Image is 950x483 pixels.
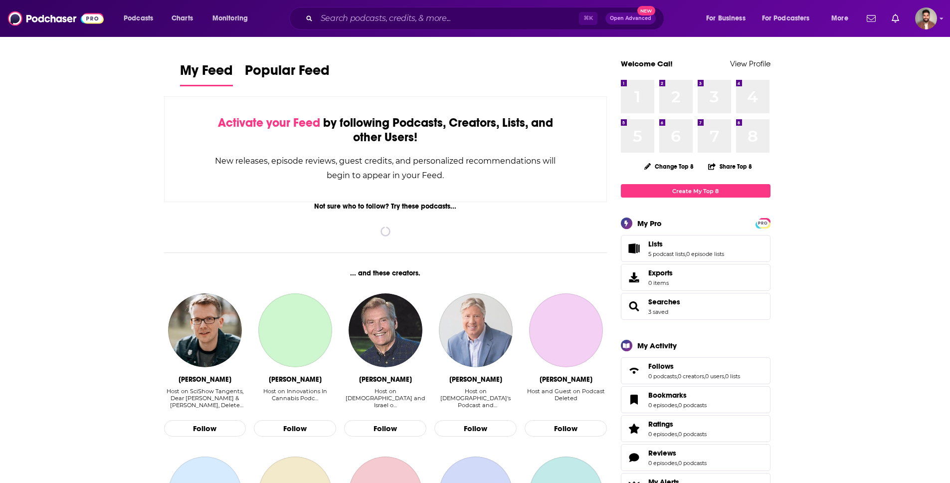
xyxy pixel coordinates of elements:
a: PRO [757,219,769,227]
div: Hank Green [179,375,231,384]
a: 0 users [705,373,724,380]
span: Reviews [621,444,770,471]
div: by following Podcasts, Creators, Lists, and other Users! [214,116,557,145]
button: open menu [205,10,261,26]
input: Search podcasts, credits, & more... [317,10,579,26]
button: Follow [434,420,517,437]
div: Not sure who to follow? Try these podcasts... [164,202,607,211]
span: Exports [624,270,644,284]
span: Exports [648,268,673,277]
a: Searches [648,297,680,306]
span: More [831,11,848,25]
span: Ratings [621,415,770,442]
button: open menu [756,10,824,26]
button: open menu [117,10,166,26]
button: Show profile menu [915,7,937,29]
div: Host on [DEMOGRAPHIC_DATA] and Israel o… [344,388,426,409]
div: Host and Guest on Podcast Deleted [525,388,607,402]
a: Ratings [624,422,644,436]
a: View Profile [730,59,770,68]
span: , [677,402,678,409]
span: Reviews [648,449,676,458]
div: My Activity [637,341,677,350]
span: , [677,460,678,467]
button: Change Top 8 [638,160,700,173]
span: , [677,373,678,380]
span: Follows [621,357,770,384]
img: Hank Green [168,293,242,367]
a: Podchaser - Follow, Share and Rate Podcasts [8,9,104,28]
span: PRO [757,220,769,227]
div: Adrian Rogers [359,375,412,384]
a: Show notifications dropdown [888,10,903,27]
a: 0 podcasts [678,431,707,438]
a: 0 podcasts [678,402,707,409]
span: Monitoring [212,11,248,25]
a: Searches [624,299,644,313]
span: 0 items [648,279,673,286]
a: Reviews [648,449,707,458]
a: Todd Hines [258,293,332,367]
span: , [724,373,725,380]
a: Welcome Cal! [621,59,673,68]
a: My Feed [180,62,233,86]
a: Bookmarks [648,391,707,400]
button: Follow [344,420,426,437]
a: Lists [648,240,724,248]
a: Bookmarks [624,393,644,407]
a: 0 episodes [648,402,677,409]
a: 0 lists [725,373,740,380]
div: Host and Guest on Podcast Deleted [525,388,607,409]
a: 3 saved [648,308,668,315]
span: For Business [706,11,746,25]
span: My Feed [180,62,233,85]
a: 5 podcast lists [648,250,685,257]
span: Open Advanced [610,16,651,21]
div: James Dobson [540,375,592,384]
div: Todd Hines [269,375,322,384]
div: Host on Innovations In Cannabis Podc… [254,388,336,409]
span: Searches [621,293,770,320]
a: 0 podcasts [648,373,677,380]
img: Robert Morris [439,293,513,367]
span: , [704,373,705,380]
a: Follows [648,362,740,371]
a: Reviews [624,451,644,465]
div: Host on SciShow Tangents, Dear [PERSON_NAME] & [PERSON_NAME], Delete This!, ICG Creator Chat, and... [164,388,246,409]
button: open menu [824,10,861,26]
a: 0 episode lists [686,250,724,257]
span: Lists [648,240,663,248]
div: Host on Gateway Church's Podcast and Holy Scriptures and Israel o… [434,388,517,409]
div: Host on Holy Scriptures and Israel o… [344,388,426,409]
span: New [637,6,655,15]
div: My Pro [637,219,662,228]
span: ⌘ K [579,12,597,25]
a: Create My Top 8 [621,184,770,198]
div: Host on [DEMOGRAPHIC_DATA]'s Podcast and [DEMOGRAPHIC_DATA] and [GEOGRAPHIC_DATA] o… [434,388,517,409]
span: Activate your Feed [218,115,320,130]
span: Logged in as calmonaghan [915,7,937,29]
button: Follow [525,420,607,437]
button: Follow [164,420,246,437]
a: Lists [624,241,644,255]
a: Follows [624,364,644,378]
img: Adrian Rogers [349,293,422,367]
button: Follow [254,420,336,437]
a: James Dobson [529,293,603,367]
div: Host on SciShow Tangents, Dear Hank & John, Delete This!, ICG Creator Chat, and COVID Sucks, Peop... [164,388,246,409]
span: Ratings [648,420,673,429]
span: Popular Feed [245,62,330,85]
a: Popular Feed [245,62,330,86]
div: New releases, episode reviews, guest credits, and personalized recommendations will begin to appe... [214,154,557,183]
span: For Podcasters [762,11,810,25]
span: Podcasts [124,11,153,25]
a: Exports [621,264,770,291]
div: Robert Morris [449,375,502,384]
a: 0 episodes [648,431,677,438]
a: Show notifications dropdown [863,10,880,27]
